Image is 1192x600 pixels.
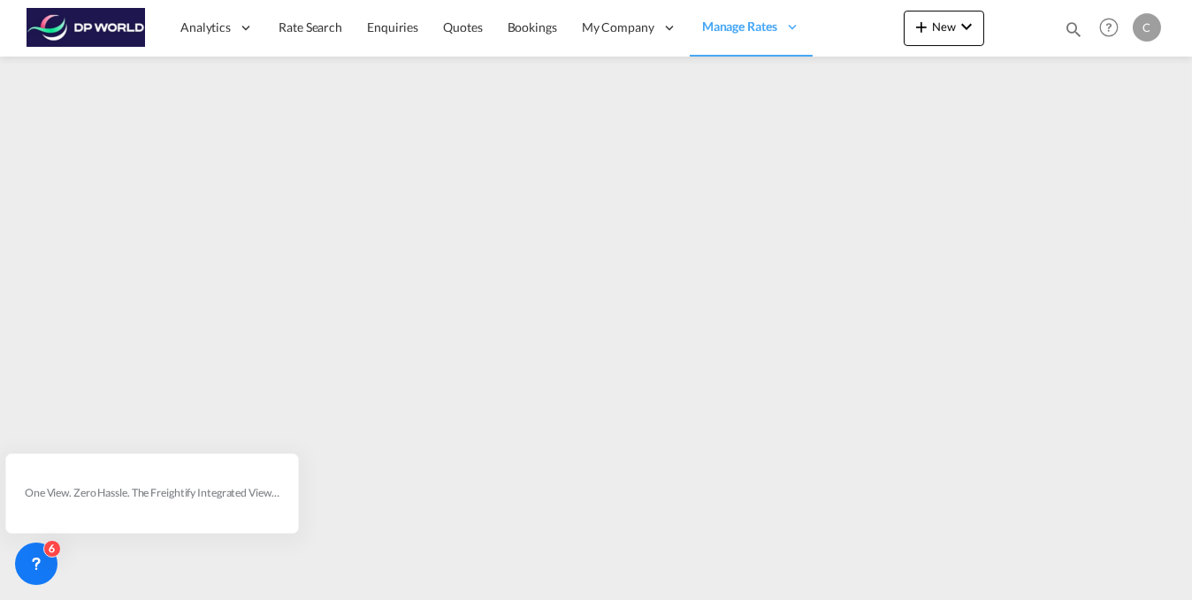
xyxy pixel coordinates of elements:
span: My Company [582,19,654,36]
md-icon: icon-magnify [1064,19,1083,39]
span: Analytics [180,19,231,36]
span: Help [1094,12,1124,42]
div: C [1133,13,1161,42]
span: Enquiries [367,19,418,34]
span: Bookings [508,19,557,34]
img: c08ca190194411f088ed0f3ba295208c.png [27,8,146,48]
span: New [911,19,977,34]
span: Quotes [443,19,482,34]
div: Help [1094,12,1133,44]
div: icon-magnify [1064,19,1083,46]
md-icon: icon-plus 400-fg [911,16,932,37]
span: Manage Rates [702,18,777,35]
span: Rate Search [279,19,342,34]
md-icon: icon-chevron-down [956,16,977,37]
button: icon-plus 400-fgNewicon-chevron-down [904,11,984,46]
